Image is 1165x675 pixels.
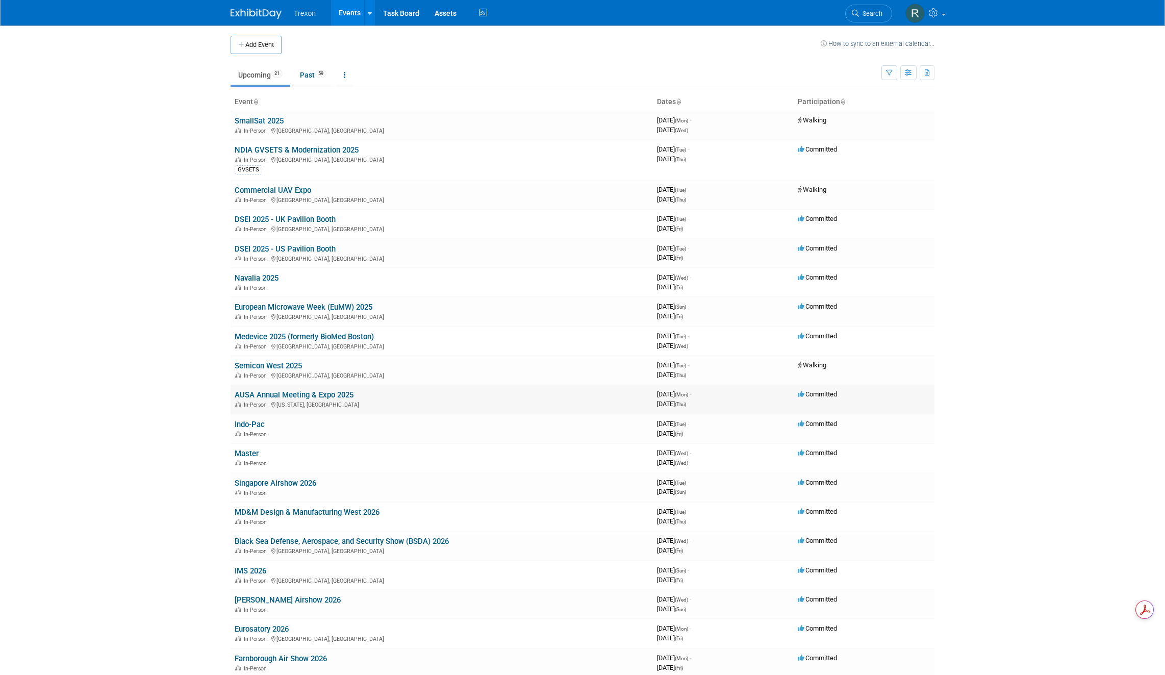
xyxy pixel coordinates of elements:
a: Sort by Participation Type [840,97,845,106]
button: Add Event [231,36,282,54]
span: (Tue) [675,480,686,486]
span: - [688,145,689,153]
span: [DATE] [657,303,689,310]
img: In-Person Event [235,607,241,612]
span: In-Person [244,285,270,291]
span: (Tue) [675,363,686,368]
span: [DATE] [657,224,683,232]
span: (Mon) [675,118,688,123]
span: (Tue) [675,421,686,427]
span: In-Person [244,314,270,320]
span: [DATE] [657,342,688,349]
span: [DATE] [657,459,688,466]
img: In-Person Event [235,548,241,553]
a: MD&M Design & Manufacturing West 2026 [235,508,379,517]
div: [GEOGRAPHIC_DATA], [GEOGRAPHIC_DATA] [235,342,649,350]
div: [GEOGRAPHIC_DATA], [GEOGRAPHIC_DATA] [235,195,649,204]
span: 21 [271,70,283,78]
span: (Tue) [675,216,686,222]
a: Upcoming21 [231,65,290,85]
span: [DATE] [657,566,689,574]
div: GVSETS [235,165,262,174]
a: Sort by Start Date [676,97,681,106]
span: (Thu) [675,157,686,162]
img: In-Person Event [235,519,241,524]
span: (Wed) [675,451,688,456]
span: [DATE] [657,430,683,437]
span: (Fri) [675,255,683,261]
span: [DATE] [657,186,689,193]
span: (Wed) [675,128,688,133]
span: In-Person [244,343,270,350]
a: AUSA Annual Meeting & Expo 2025 [235,390,353,399]
span: - [688,332,689,340]
div: [GEOGRAPHIC_DATA], [GEOGRAPHIC_DATA] [235,312,649,320]
span: [DATE] [657,664,683,671]
span: Committed [798,479,837,486]
th: Event [231,93,653,111]
span: Committed [798,654,837,662]
span: [DATE] [657,517,686,525]
a: Master [235,449,259,458]
span: 59 [315,70,326,78]
img: Ryan Flores [905,4,925,23]
th: Dates [653,93,794,111]
span: [DATE] [657,244,689,252]
span: [DATE] [657,215,689,222]
img: In-Person Event [235,402,241,407]
a: NDIA GVSETS & Modernization 2025 [235,145,359,155]
span: Committed [798,537,837,544]
img: In-Person Event [235,314,241,319]
a: European Microwave Week (EuMW) 2025 [235,303,372,312]
span: - [688,361,689,369]
span: (Wed) [675,343,688,349]
span: (Fri) [675,314,683,319]
span: Committed [798,390,837,398]
span: Walking [798,116,826,124]
img: In-Person Event [235,460,241,465]
span: Committed [798,215,837,222]
span: (Wed) [675,275,688,281]
span: Committed [798,244,837,252]
span: - [690,624,691,632]
img: ExhibitDay [231,9,282,19]
span: - [688,186,689,193]
a: Eurosatory 2026 [235,624,289,634]
a: Commercial UAV Expo [235,186,311,195]
a: Black Sea Defense, Aerospace, and Security Show (BSDA) 2026 [235,537,449,546]
span: - [690,654,691,662]
span: (Mon) [675,656,688,661]
span: - [690,116,691,124]
img: In-Person Event [235,372,241,378]
span: In-Person [244,636,270,642]
img: In-Person Event [235,226,241,231]
img: In-Person Event [235,157,241,162]
span: [DATE] [657,576,683,584]
span: [DATE] [657,126,688,134]
th: Participation [794,93,934,111]
span: Committed [798,420,837,428]
span: [DATE] [657,605,686,613]
span: (Fri) [675,578,683,583]
img: In-Person Event [235,636,241,641]
span: [DATE] [657,595,691,603]
span: (Fri) [675,226,683,232]
span: - [690,537,691,544]
span: Search [859,10,882,17]
img: In-Person Event [235,285,241,290]
span: (Sun) [675,568,686,573]
span: (Tue) [675,509,686,515]
span: (Wed) [675,597,688,603]
div: [GEOGRAPHIC_DATA], [GEOGRAPHIC_DATA] [235,576,649,584]
div: [GEOGRAPHIC_DATA], [GEOGRAPHIC_DATA] [235,546,649,555]
span: Committed [798,145,837,153]
span: In-Person [244,519,270,526]
span: (Sun) [675,489,686,495]
div: [GEOGRAPHIC_DATA], [GEOGRAPHIC_DATA] [235,126,649,134]
span: Committed [798,624,837,632]
span: - [688,508,689,515]
span: [DATE] [657,537,691,544]
div: [GEOGRAPHIC_DATA], [GEOGRAPHIC_DATA] [235,155,649,163]
span: [DATE] [657,155,686,163]
span: (Sun) [675,304,686,310]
